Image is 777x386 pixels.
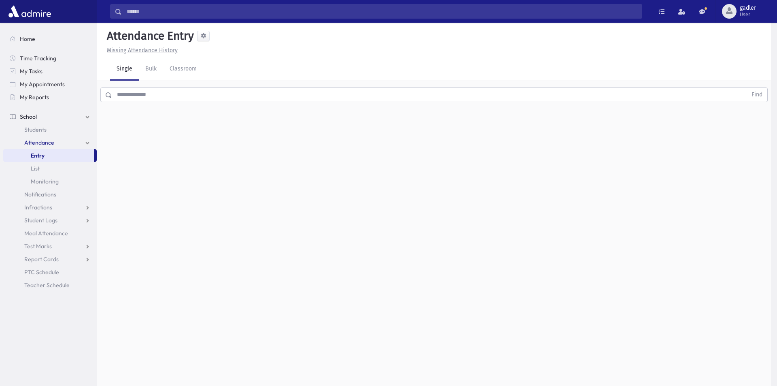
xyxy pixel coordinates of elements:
[3,110,97,123] a: School
[3,188,97,201] a: Notifications
[31,178,59,185] span: Monitoring
[3,175,97,188] a: Monitoring
[20,35,35,43] span: Home
[3,240,97,253] a: Test Marks
[31,165,40,172] span: List
[20,94,49,101] span: My Reports
[3,91,97,104] a: My Reports
[740,11,756,18] span: User
[3,136,97,149] a: Attendance
[110,58,139,81] a: Single
[139,58,163,81] a: Bulk
[3,162,97,175] a: List
[24,139,54,146] span: Attendance
[104,29,194,43] h5: Attendance Entry
[6,3,53,19] img: AdmirePro
[3,214,97,227] a: Student Logs
[122,4,642,19] input: Search
[24,230,68,237] span: Meal Attendance
[3,201,97,214] a: Infractions
[740,5,756,11] span: gadler
[747,88,767,102] button: Find
[24,256,59,263] span: Report Cards
[24,243,52,250] span: Test Marks
[24,282,70,289] span: Teacher Schedule
[3,65,97,78] a: My Tasks
[163,58,203,81] a: Classroom
[3,279,97,292] a: Teacher Schedule
[24,217,57,224] span: Student Logs
[107,47,178,54] u: Missing Attendance History
[20,113,37,120] span: School
[24,269,59,276] span: PTC Schedule
[3,149,94,162] a: Entry
[20,55,56,62] span: Time Tracking
[3,123,97,136] a: Students
[3,52,97,65] a: Time Tracking
[24,204,52,211] span: Infractions
[3,253,97,266] a: Report Cards
[3,78,97,91] a: My Appointments
[3,266,97,279] a: PTC Schedule
[20,81,65,88] span: My Appointments
[24,191,56,198] span: Notifications
[3,227,97,240] a: Meal Attendance
[31,152,45,159] span: Entry
[3,32,97,45] a: Home
[20,68,42,75] span: My Tasks
[104,47,178,54] a: Missing Attendance History
[24,126,47,133] span: Students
